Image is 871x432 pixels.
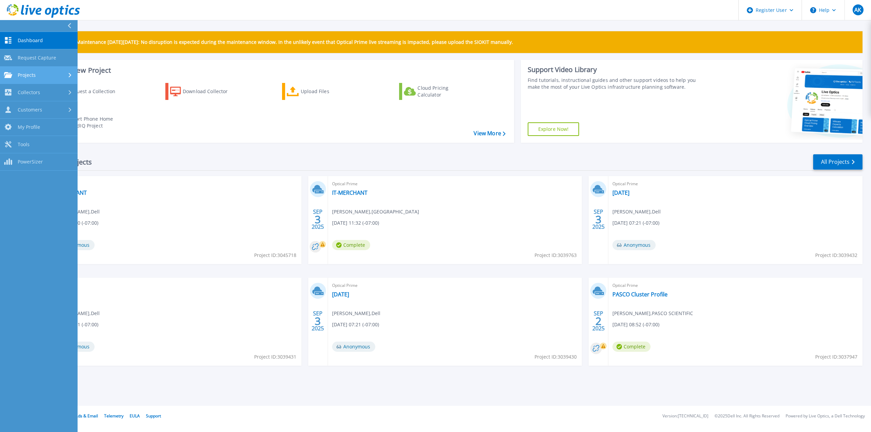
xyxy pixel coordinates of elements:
span: Anonymous [332,342,375,352]
a: PASCO Cluster Profile [612,291,668,298]
span: Optical Prime [51,180,297,188]
span: Project ID: 3039763 [535,252,577,259]
a: All Projects [813,154,862,170]
span: Projects [18,72,36,78]
a: Explore Now! [528,122,579,136]
span: [PERSON_NAME] , Dell [332,310,380,317]
a: Cloud Pricing Calculator [399,83,475,100]
span: [PERSON_NAME] , PASCO SCIENTIFIC [612,310,693,317]
span: Project ID: 3039432 [815,252,857,259]
span: Project ID: 3037947 [815,353,857,361]
span: Optical Prime [332,282,578,289]
h3: Start a New Project [48,67,505,74]
span: Complete [332,240,370,250]
span: AK [854,7,861,13]
span: 2 [595,318,602,324]
a: Telemetry [104,413,124,419]
p: Scheduled Maintenance [DATE][DATE]: No disruption is expected during the maintenance window. In t... [51,39,513,45]
div: Cloud Pricing Calculator [417,85,472,98]
div: SEP 2025 [311,309,324,333]
div: SEP 2025 [592,207,605,232]
div: Request a Collection [68,85,122,98]
a: Support [146,413,161,419]
a: View More [474,130,505,137]
span: Optical Prime [612,180,858,188]
span: [PERSON_NAME] , Dell [612,208,661,215]
span: PowerSizer [18,159,43,165]
a: Request a Collection [48,83,124,100]
span: 3 [315,318,321,324]
div: SEP 2025 [311,207,324,232]
a: IT-MERCHANT [332,189,367,196]
li: Version: [TECHNICAL_ID] [662,414,708,418]
div: Upload Files [301,85,355,98]
span: Optical Prime [332,180,578,188]
span: Dashboard [18,37,43,44]
span: Complete [612,342,651,352]
span: Optical Prime [612,282,858,289]
span: Collectors [18,89,40,96]
span: [DATE] 08:52 (-07:00) [612,321,659,328]
span: Request Capture [18,55,56,61]
span: Project ID: 3039431 [254,353,296,361]
div: Find tutorials, instructional guides and other support videos to help you make the most of your L... [528,77,704,90]
a: [DATE] [332,291,349,298]
a: Download Collector [165,83,241,100]
a: EULA [130,413,140,419]
li: Powered by Live Optics, a Dell Technology [786,414,865,418]
span: My Profile [18,124,40,130]
span: Project ID: 3039430 [535,353,577,361]
span: 3 [315,217,321,222]
a: Ads & Email [75,413,98,419]
div: Download Collector [183,85,237,98]
span: Anonymous [612,240,656,250]
span: [DATE] 07:21 (-07:00) [332,321,379,328]
span: Tools [18,141,30,148]
span: [DATE] 07:21 (-07:00) [612,219,659,227]
li: © 2025 Dell Inc. All Rights Reserved [714,414,779,418]
span: Optical Prime [51,282,297,289]
span: [DATE] 11:32 (-07:00) [332,219,379,227]
div: Import Phone Home CloudIQ Project [67,116,120,129]
span: Customers [18,107,42,113]
span: 3 [595,217,602,222]
span: [PERSON_NAME] , [GEOGRAPHIC_DATA] [332,208,419,215]
div: SEP 2025 [592,309,605,333]
div: Support Video Library [528,65,704,74]
a: Upload Files [282,83,358,100]
span: Project ID: 3045718 [254,252,296,259]
a: [DATE] [612,189,629,196]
